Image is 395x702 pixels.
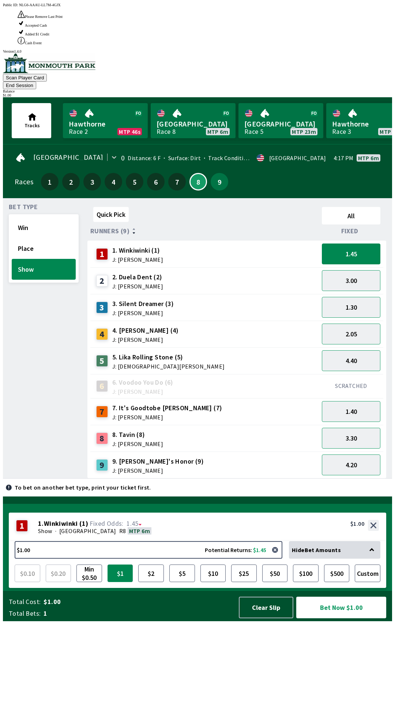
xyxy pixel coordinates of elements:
button: 5 [126,173,143,190]
button: 9 [211,173,228,190]
span: $10 [202,566,224,580]
span: Winkiwinki [44,520,78,527]
span: 7 [170,179,184,184]
button: Bet Now $1.00 [296,597,387,619]
button: Min $0.50 [76,565,102,582]
span: Total Bets: [9,609,41,618]
p: To bet on another bet type, print your ticket first. [15,484,151,490]
button: 3 [83,173,101,190]
span: All [325,212,377,220]
span: J: [PERSON_NAME] [112,337,179,343]
span: Total Cost: [9,597,41,606]
button: 7 [168,173,186,190]
button: $1.00Potential Returns: $1.45 [15,541,282,559]
span: MTP 6m [207,129,228,135]
span: 1.45 [346,250,357,258]
span: 6. Voodoo You Do (6) [112,378,173,387]
span: 1.40 [346,407,357,416]
span: Hawthorne [69,119,142,129]
span: J: [PERSON_NAME] [112,389,173,395]
div: Version 1.4.0 [3,49,392,53]
span: 8. Tavin (8) [112,430,163,439]
span: J: [DEMOGRAPHIC_DATA][PERSON_NAME] [112,363,225,369]
span: R8 [119,527,126,535]
button: 1 [41,173,59,190]
button: 4.20 [322,454,380,475]
span: 3.00 [346,276,357,285]
span: Clear Slip [245,603,287,612]
button: $10 [200,565,226,582]
div: 9 [96,459,108,471]
span: J: [PERSON_NAME] [112,468,204,473]
span: MTP 23m [292,129,316,135]
div: Race 5 [244,129,263,135]
button: Tracks [12,103,51,138]
button: 4 [105,173,122,190]
div: Runners (9) [90,227,319,235]
span: 3 [85,179,99,184]
span: MTP 6m [129,527,150,535]
span: 3.30 [346,434,357,442]
span: Custom [357,566,379,580]
span: Added $1 Credit [25,32,49,36]
span: 5. Lika Rolling Stone (5) [112,352,225,362]
span: 5 [128,179,142,184]
span: 9. [PERSON_NAME]'s Honor (9) [112,457,204,466]
span: 4 [106,179,120,184]
button: 3.30 [322,428,380,449]
span: Place [18,244,69,253]
span: 9 [212,179,226,184]
button: 8 [189,173,207,190]
button: $5 [169,565,195,582]
span: [GEOGRAPHIC_DATA] [157,119,230,129]
span: MTP 46s [119,129,140,135]
span: Min $0.50 [78,566,100,580]
div: Fixed [319,227,383,235]
button: $2 [138,565,164,582]
div: 5 [96,355,108,367]
span: Win [18,223,69,232]
button: 1.45 [322,244,380,264]
div: Race 2 [69,129,88,135]
div: SCRATCHED [322,382,380,389]
a: [GEOGRAPHIC_DATA]Race 8MTP 6m [151,103,236,138]
span: [GEOGRAPHIC_DATA] [244,119,317,129]
span: Show [18,265,69,273]
div: Races [15,179,33,185]
span: 6 [149,179,163,184]
button: $50 [262,565,288,582]
span: 4.40 [346,356,357,365]
div: 2 [96,275,108,287]
div: $1.00 [350,520,364,527]
span: [GEOGRAPHIC_DATA] [59,527,116,535]
div: Balance [3,89,392,93]
div: 7 [96,406,108,418]
button: 4.40 [322,350,380,371]
span: Hide Bet Amounts [292,546,341,554]
span: 8 [192,180,204,184]
button: Custom [355,565,380,582]
img: venue logo [3,53,95,73]
span: 2 [64,179,78,184]
button: Quick Pick [93,207,129,222]
div: 1 [16,520,28,532]
span: 2.05 [346,330,357,338]
div: Race 8 [157,129,176,135]
span: $1.00 [44,597,232,606]
span: $100 [295,566,317,580]
a: [GEOGRAPHIC_DATA]Race 5MTP 23m [238,103,323,138]
button: 1.30 [322,297,380,318]
span: 4:17 PM [334,155,354,161]
span: 4.20 [346,461,357,469]
span: 4. [PERSON_NAME] (4) [112,326,179,335]
button: Win [12,217,76,238]
div: 0 [121,155,125,161]
div: $ 1.00 [3,93,392,97]
span: 2. Duela Dent (2) [112,272,163,282]
span: Please Remove Last Print [25,15,63,19]
button: $25 [231,565,257,582]
span: $50 [264,566,286,580]
div: [GEOGRAPHIC_DATA] [269,155,326,161]
div: 8 [96,433,108,444]
button: $100 [293,565,319,582]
